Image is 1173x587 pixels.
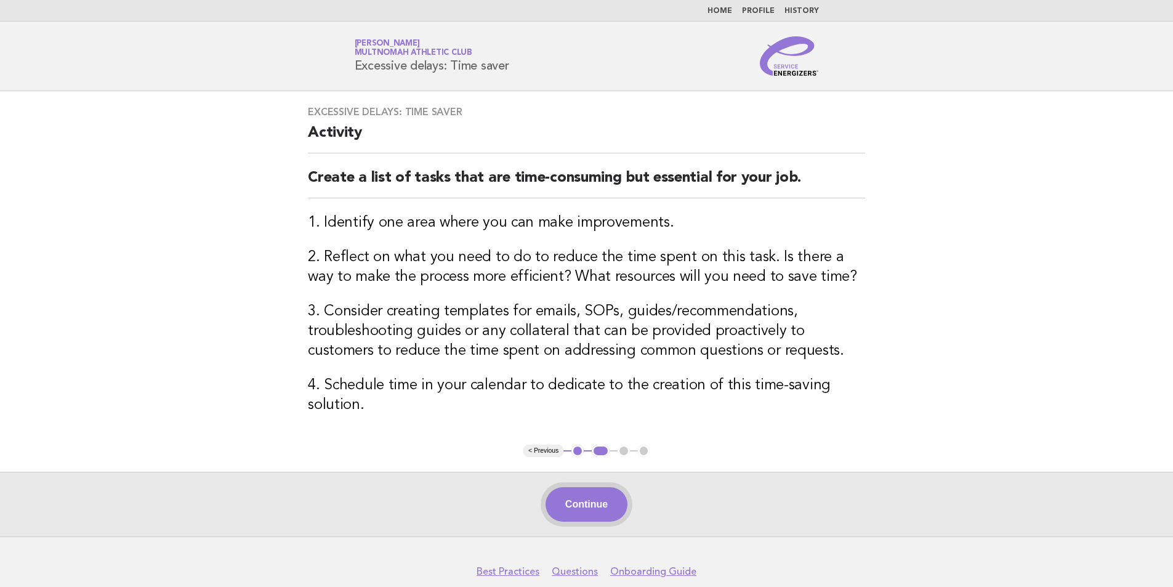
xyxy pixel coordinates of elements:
h3: 3. Consider creating templates for emails, SOPs, guides/recommendations, troubleshooting guides o... [308,302,865,361]
a: Questions [552,565,598,578]
h1: Excessive delays: Time saver [355,40,509,72]
h3: Excessive delays: Time saver [308,106,865,118]
h2: Activity [308,123,865,153]
span: Multnomah Athletic Club [355,49,472,57]
a: Onboarding Guide [610,565,696,578]
button: Continue [546,487,627,522]
button: < Previous [523,445,563,457]
a: Home [707,7,732,15]
h3: 2. Reflect on what you need to do to reduce the time spent on this task. Is there a way to make t... [308,248,865,287]
img: Service Energizers [760,36,819,76]
h3: 4. Schedule time in your calendar to dedicate to the creation of this time-saving solution. [308,376,865,415]
a: History [784,7,819,15]
h2: Create a list of tasks that are time-consuming but essential for your job. [308,168,865,198]
button: 1 [571,445,584,457]
h3: 1. Identify one area where you can make improvements. [308,213,865,233]
a: Profile [742,7,775,15]
a: [PERSON_NAME]Multnomah Athletic Club [355,39,472,57]
a: Best Practices [477,565,539,578]
button: 2 [592,445,610,457]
